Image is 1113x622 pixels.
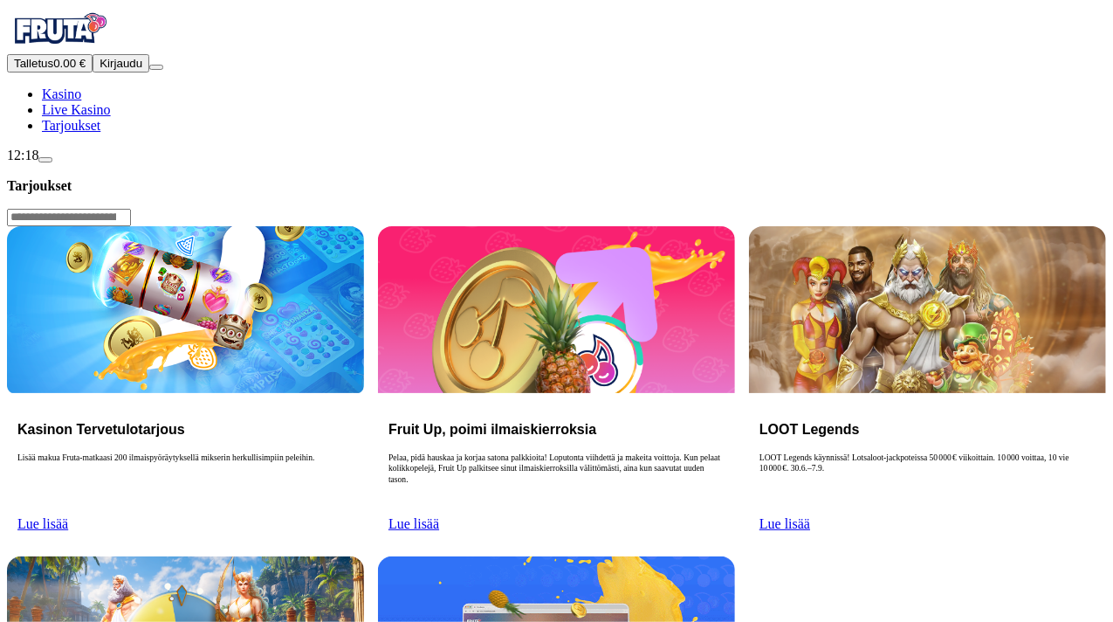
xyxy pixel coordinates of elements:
[7,7,1106,134] nav: Primary
[17,453,354,508] p: Lisää makua Fruta-matkaasi 200 ilmaispyöräytyksellä mikserin herkullisimpiin peleihin.
[759,421,1096,438] h3: LOOT Legends
[388,453,725,508] p: Pelaa, pidä hauskaa ja korjaa satona palkkioita! Loputonta viihdettä ja makeita voittoja. Kun pel...
[42,86,81,101] a: diamond iconKasino
[38,157,52,162] button: live-chat
[17,516,68,531] a: Lue lisää
[42,118,100,133] a: gift-inverted iconTarjoukset
[42,102,111,117] a: poker-chip iconLive Kasino
[7,209,131,226] input: Search
[388,421,725,438] h3: Fruit Up, poimi ilmaiskierroksia
[149,65,163,70] button: menu
[42,86,81,101] span: Kasino
[93,54,149,73] button: Kirjaudu
[388,516,439,531] a: Lue lisää
[42,118,100,133] span: Tarjoukset
[7,148,38,162] span: 12:18
[100,57,142,70] span: Kirjaudu
[7,38,112,53] a: Fruta
[7,54,93,73] button: Talletusplus icon0.00 €
[378,226,735,393] img: Fruit Up, poimi ilmaiskierroksia
[7,177,1106,194] h3: Tarjoukset
[7,226,364,393] img: Kasinon Tervetulotarjous
[759,516,810,531] a: Lue lisää
[14,57,53,70] span: Talletus
[42,102,111,117] span: Live Kasino
[17,421,354,438] h3: Kasinon Tervetulotarjous
[7,7,112,51] img: Fruta
[53,57,86,70] span: 0.00 €
[759,453,1096,508] p: LOOT Legends käynnissä! Lotsaloot‑jackpoteissa 50 000 € viikoittain. 10 000 voittaa, 10 vie 10 00...
[749,226,1106,393] img: LOOT Legends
